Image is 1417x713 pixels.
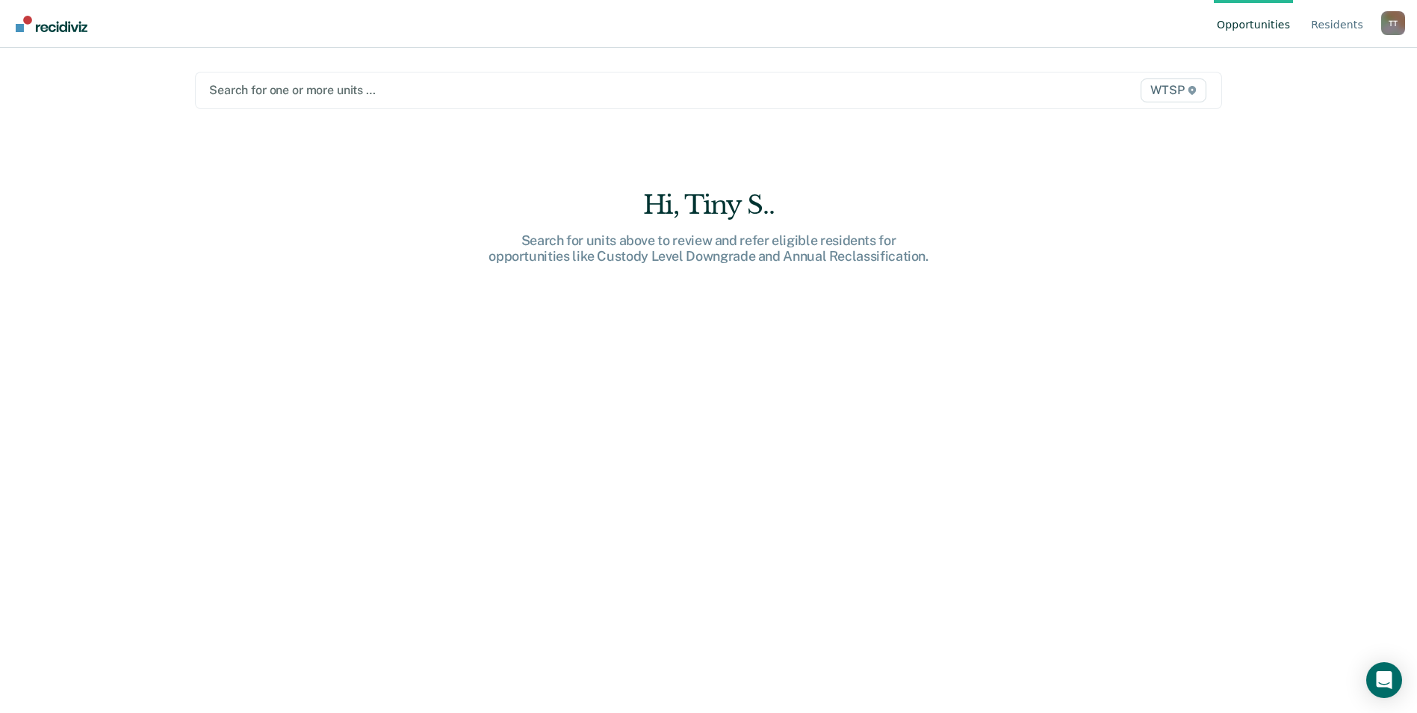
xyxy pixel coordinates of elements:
button: Profile dropdown button [1381,11,1405,35]
span: WTSP [1141,78,1206,102]
div: Search for units above to review and refer eligible residents for opportunities like Custody Leve... [470,232,948,265]
div: Hi, Tiny S.. [470,190,948,220]
div: T T [1381,11,1405,35]
img: Recidiviz [16,16,87,32]
div: Open Intercom Messenger [1366,662,1402,698]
